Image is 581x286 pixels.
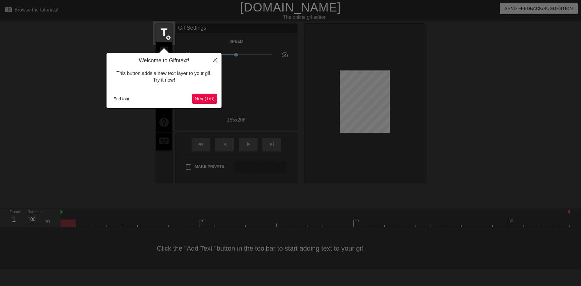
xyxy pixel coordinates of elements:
[192,94,217,104] button: Next
[208,53,222,67] button: Close
[111,57,217,64] h4: Welcome to Gifntext!
[195,96,215,101] span: Next ( 1 / 6 )
[111,64,217,90] div: This button adds a new text layer to your gif. Try it now!
[111,94,132,103] button: End tour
